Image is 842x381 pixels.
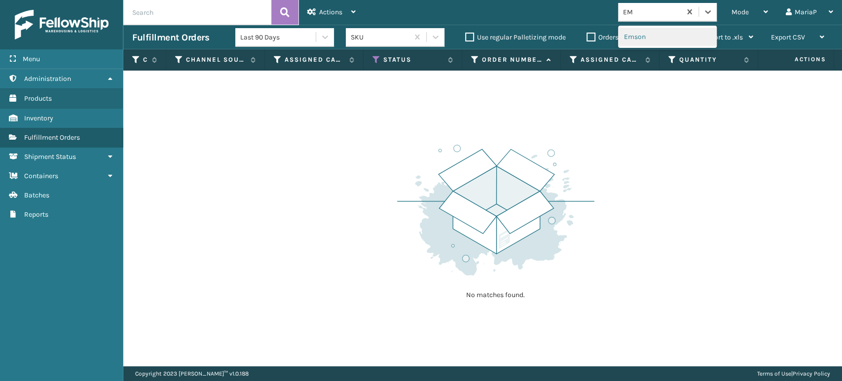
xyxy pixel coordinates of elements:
[24,114,53,122] span: Inventory
[618,28,717,46] div: Emson
[15,10,109,39] img: logo
[793,370,830,377] a: Privacy Policy
[285,55,344,64] label: Assigned Carrier Service
[24,210,48,219] span: Reports
[24,172,58,180] span: Containers
[319,8,342,16] span: Actions
[240,32,317,42] div: Last 90 Days
[24,191,49,199] span: Batches
[757,370,791,377] a: Terms of Use
[24,152,76,161] span: Shipment Status
[703,33,743,41] span: Export to .xls
[351,32,409,42] div: SKU
[581,55,640,64] label: Assigned Carrier
[757,366,830,381] div: |
[465,33,566,41] label: Use regular Palletizing mode
[763,51,832,68] span: Actions
[24,133,80,142] span: Fulfillment Orders
[23,55,40,63] span: Menu
[732,8,749,16] span: Mode
[143,55,147,64] label: Channel
[679,55,739,64] label: Quantity
[771,33,805,41] span: Export CSV
[586,33,682,41] label: Orders to be shipped [DATE]
[24,94,52,103] span: Products
[482,55,542,64] label: Order Number
[24,75,71,83] span: Administration
[135,366,249,381] p: Copyright 2023 [PERSON_NAME]™ v 1.0.188
[132,32,209,43] h3: Fulfillment Orders
[186,55,246,64] label: Channel Source
[383,55,443,64] label: Status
